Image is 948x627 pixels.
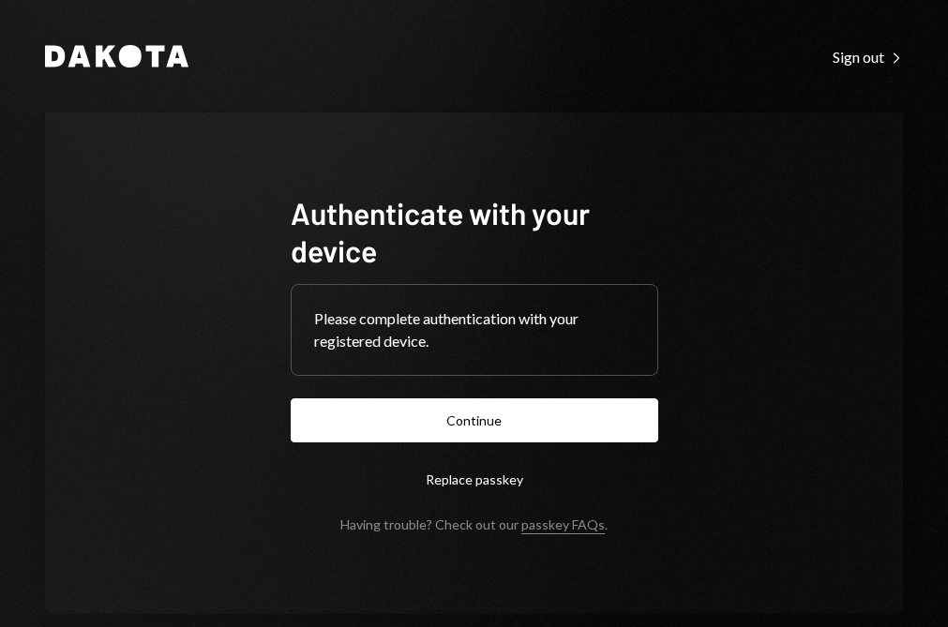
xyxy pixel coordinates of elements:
a: passkey FAQs [521,516,605,534]
h1: Authenticate with your device [291,194,658,269]
div: Having trouble? Check out our . [340,516,608,532]
div: Sign out [833,48,903,67]
button: Continue [291,398,658,442]
div: Please complete authentication with your registered device. [314,307,635,352]
a: Sign out [833,46,903,67]
button: Replace passkey [291,457,658,501]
